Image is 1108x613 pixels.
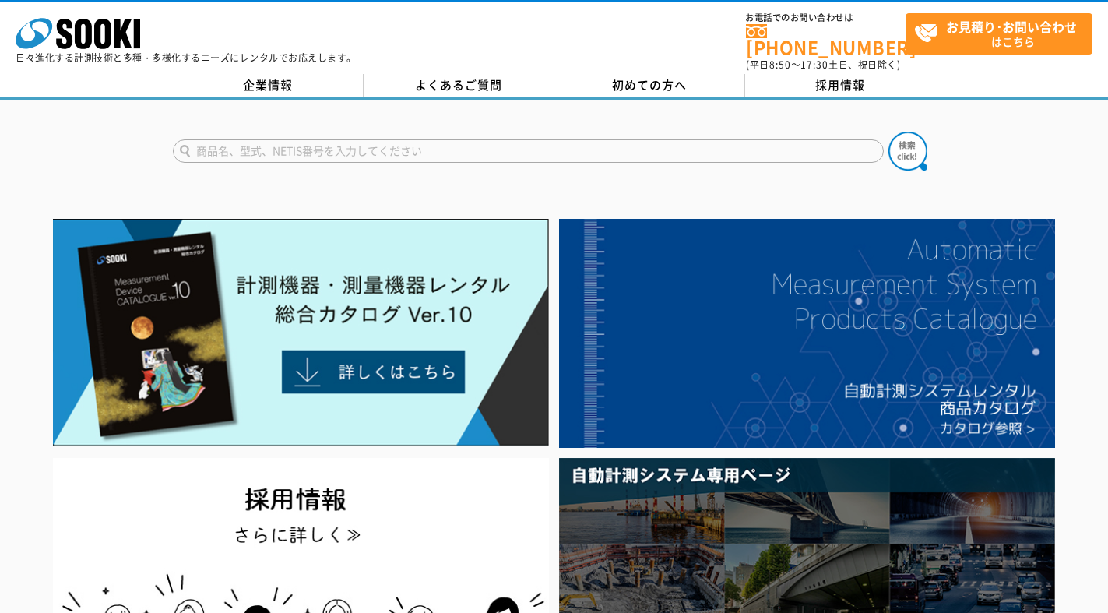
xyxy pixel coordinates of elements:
[173,139,884,163] input: 商品名、型式、NETIS番号を入力してください
[746,24,906,56] a: [PHONE_NUMBER]
[612,76,687,93] span: 初めての方へ
[53,219,549,446] img: Catalog Ver10
[914,14,1092,53] span: はこちら
[554,74,745,97] a: 初めての方へ
[769,58,791,72] span: 8:50
[746,13,906,23] span: お電話でのお問い合わせは
[745,74,936,97] a: 採用情報
[888,132,927,171] img: btn_search.png
[800,58,828,72] span: 17:30
[906,13,1092,55] a: お見積り･お問い合わせはこちら
[16,53,357,62] p: 日々進化する計測技術と多種・多様化するニーズにレンタルでお応えします。
[364,74,554,97] a: よくあるご質問
[559,219,1055,448] img: 自動計測システムカタログ
[946,17,1077,36] strong: お見積り･お問い合わせ
[746,58,900,72] span: (平日 ～ 土日、祝日除く)
[173,74,364,97] a: 企業情報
